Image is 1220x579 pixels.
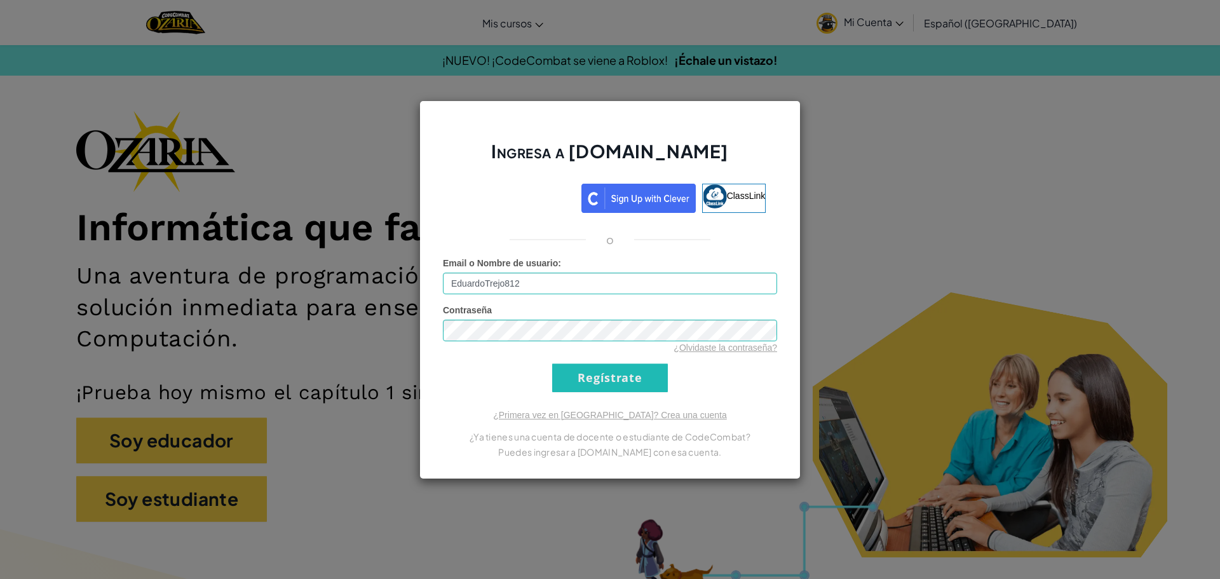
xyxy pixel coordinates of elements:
[443,305,492,315] span: Contraseña
[443,258,558,268] span: Email o Nombre de usuario
[606,232,614,247] p: o
[581,184,696,213] img: clever_sso_button@2x.png
[443,139,777,176] h2: Ingresa a [DOMAIN_NAME]
[493,410,727,420] a: ¿Primera vez en [GEOGRAPHIC_DATA]? Crea una cuenta
[443,429,777,444] p: ¿Ya tienes una cuenta de docente o estudiante de CodeCombat?
[727,190,766,200] span: ClassLink
[552,364,668,392] input: Regístrate
[448,182,581,210] iframe: Botón de Acceder con Google
[443,444,777,460] p: Puedes ingresar a [DOMAIN_NAME] con esa cuenta.
[674,343,777,353] a: ¿Olvidaste la contraseña?
[443,257,561,269] label: :
[703,184,727,208] img: classlink-logo-small.png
